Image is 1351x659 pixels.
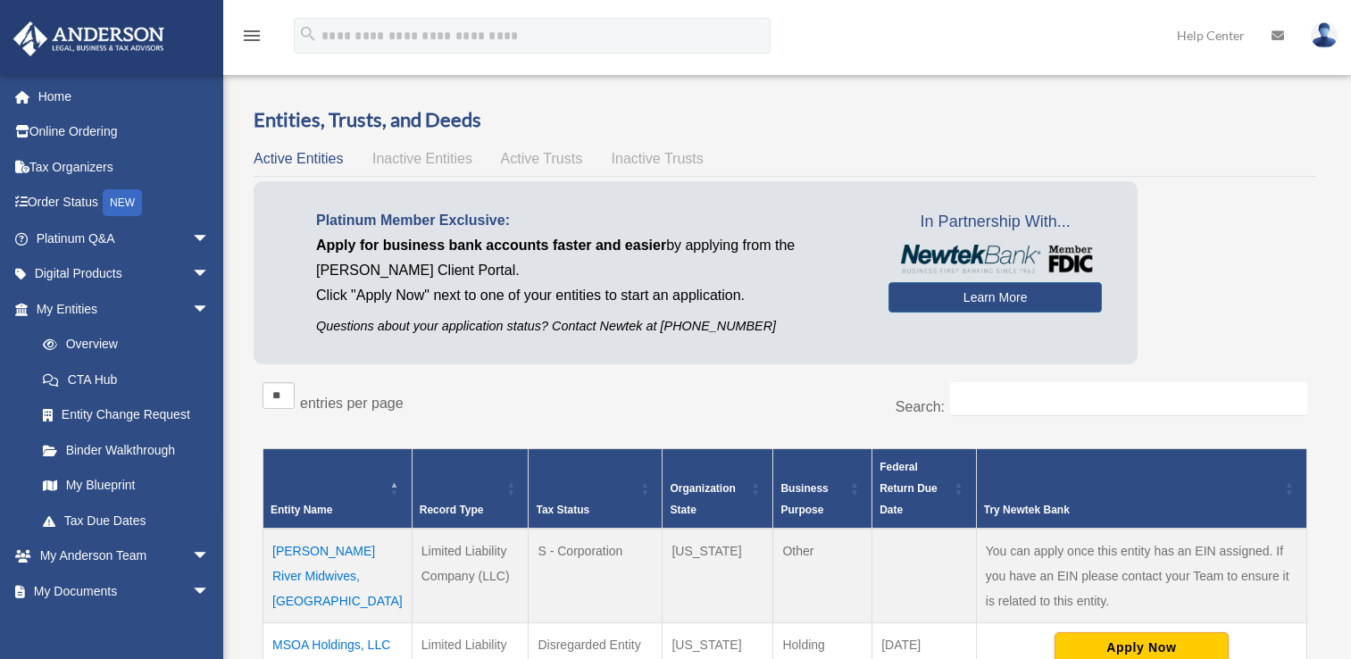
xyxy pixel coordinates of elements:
[896,399,945,414] label: Search:
[880,461,938,516] span: Federal Return Due Date
[263,529,413,623] td: [PERSON_NAME] River Midwives, [GEOGRAPHIC_DATA]
[8,21,170,56] img: Anderson Advisors Platinum Portal
[773,448,872,529] th: Business Purpose: Activate to sort
[316,238,666,253] span: Apply for business bank accounts faster and easier
[316,208,862,233] p: Platinum Member Exclusive:
[670,482,735,516] span: Organization State
[13,185,237,221] a: Order StatusNEW
[271,504,332,516] span: Entity Name
[976,529,1306,623] td: You can apply once this entity has an EIN assigned. If you have an EIN please contact your Team t...
[241,31,263,46] a: menu
[663,529,773,623] td: [US_STATE]
[298,24,318,44] i: search
[25,362,228,397] a: CTA Hub
[13,291,228,327] a: My Entitiesarrow_drop_down
[872,448,977,529] th: Federal Return Due Date: Activate to sort
[536,504,589,516] span: Tax Status
[529,448,663,529] th: Tax Status: Activate to sort
[192,291,228,328] span: arrow_drop_down
[888,208,1102,237] span: In Partnership With...
[412,529,529,623] td: Limited Liability Company (LLC)
[25,432,228,468] a: Binder Walkthrough
[13,573,237,609] a: My Documentsarrow_drop_down
[192,256,228,293] span: arrow_drop_down
[888,282,1102,313] a: Learn More
[13,149,237,185] a: Tax Organizers
[529,529,663,623] td: S - Corporation
[612,151,704,166] span: Inactive Trusts
[13,221,237,256] a: Platinum Q&Aarrow_drop_down
[984,499,1280,521] div: Try Newtek Bank
[13,79,237,114] a: Home
[1311,22,1338,48] img: User Pic
[13,256,237,292] a: Digital Productsarrow_drop_down
[25,503,228,538] a: Tax Due Dates
[13,538,237,574] a: My Anderson Teamarrow_drop_down
[976,448,1306,529] th: Try Newtek Bank : Activate to sort
[420,504,484,516] span: Record Type
[316,233,862,283] p: by applying from the [PERSON_NAME] Client Portal.
[254,151,343,166] span: Active Entities
[25,468,228,504] a: My Blueprint
[501,151,583,166] span: Active Trusts
[25,397,228,433] a: Entity Change Request
[897,245,1093,273] img: NewtekBankLogoSM.png
[316,283,862,308] p: Click "Apply Now" next to one of your entities to start an application.
[663,448,773,529] th: Organization State: Activate to sort
[192,221,228,257] span: arrow_drop_down
[192,573,228,610] span: arrow_drop_down
[13,114,237,150] a: Online Ordering
[192,538,228,575] span: arrow_drop_down
[263,448,413,529] th: Entity Name: Activate to invert sorting
[103,189,142,216] div: NEW
[412,448,529,529] th: Record Type: Activate to sort
[300,396,404,411] label: entries per page
[372,151,472,166] span: Inactive Entities
[316,315,862,338] p: Questions about your application status? Contact Newtek at [PHONE_NUMBER]
[241,25,263,46] i: menu
[25,327,219,363] a: Overview
[773,529,872,623] td: Other
[254,106,1316,134] h3: Entities, Trusts, and Deeds
[780,482,828,516] span: Business Purpose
